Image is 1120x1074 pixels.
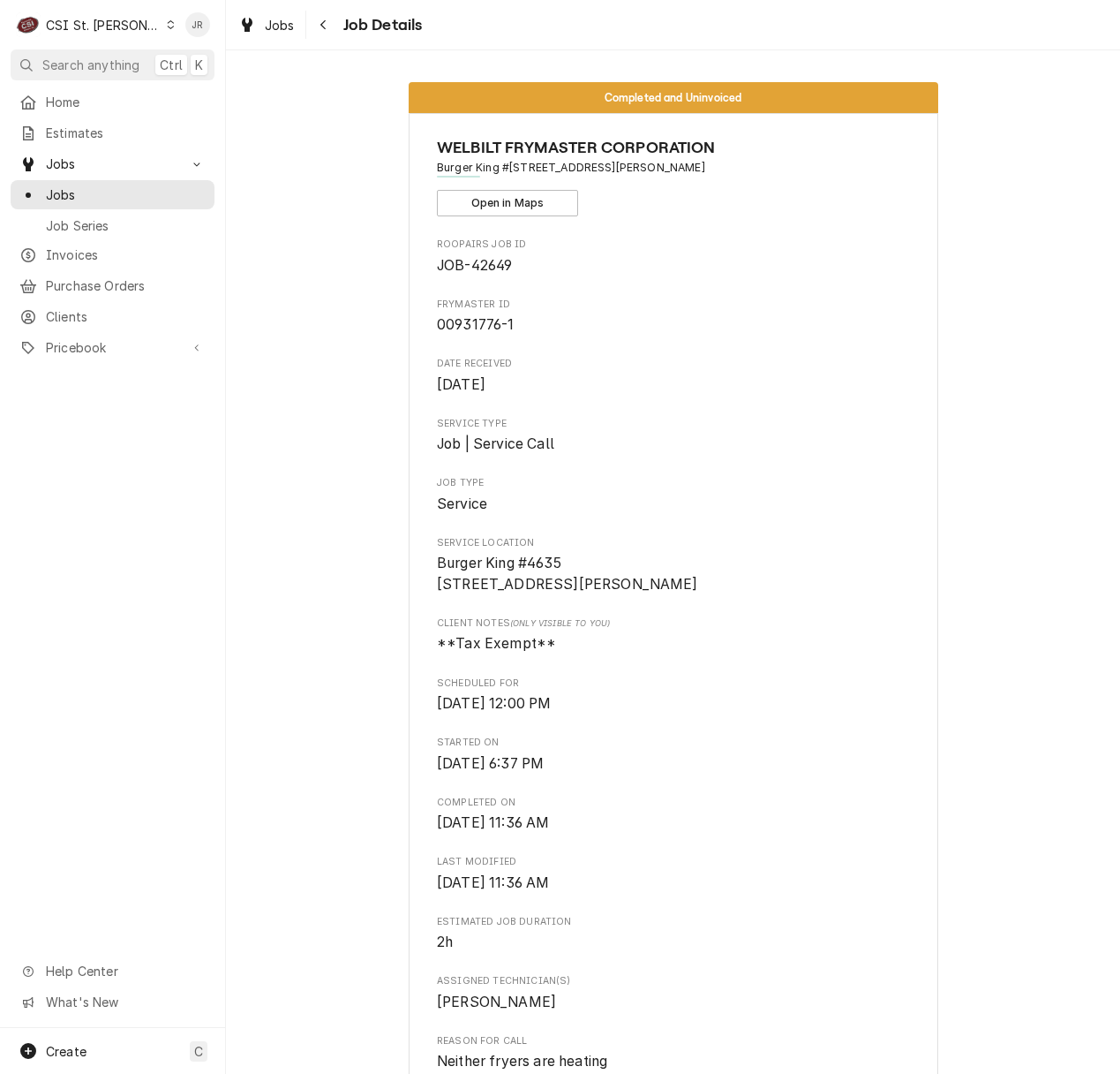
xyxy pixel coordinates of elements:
span: K [195,56,203,74]
span: Help Center [46,962,204,980]
span: Clients [46,307,206,326]
span: Started On [437,736,909,750]
div: Estimated Job Duration [437,915,909,953]
span: 00931776-1 [437,316,515,333]
span: [DATE] 11:36 AM [437,874,549,891]
span: [DATE] [437,376,485,393]
span: Date Received [437,357,909,371]
span: Search anything [42,56,139,74]
div: Scheduled For [437,677,909,715]
span: Reason For Call [437,1034,909,1048]
span: Service Type [437,417,909,431]
span: Create [46,1044,86,1059]
span: JOB-42649 [437,257,512,274]
a: Estimates [11,118,214,147]
span: Job Series [46,216,206,235]
span: Name [437,136,909,160]
div: Job Type [437,476,909,514]
span: Job Type [437,476,909,490]
span: Service Location [437,553,909,594]
button: Search anythingCtrlK [11,49,214,80]
span: Estimates [46,124,206,142]
span: Frymaster ID [437,298,909,312]
a: Go to Jobs [11,149,214,178]
span: Jobs [46,155,179,173]
span: Client Notes [437,616,909,631]
button: Open in Maps [437,190,578,216]
div: JR [185,12,210,37]
a: Invoices [11,240,214,269]
span: C [194,1042,203,1061]
span: [DATE] 12:00 PM [437,695,551,712]
span: Service Location [437,536,909,550]
div: Frymaster ID [437,298,909,336]
div: Jessica Rentfro's Avatar [185,12,210,37]
span: Completed On [437,813,909,834]
span: Roopairs Job ID [437,255,909,276]
div: Last Modified [437,855,909,893]
span: [PERSON_NAME] [437,994,556,1010]
span: Roopairs Job ID [437,238,909,252]
div: Service Type [437,417,909,455]
div: Service Location [437,536,909,595]
span: Scheduled For [437,677,909,691]
span: Job Details [338,13,423,37]
span: [object Object] [437,633,909,654]
div: [object Object] [437,616,909,654]
span: Purchase Orders [46,276,206,295]
span: Estimated Job Duration [437,915,909,929]
span: Started On [437,753,909,775]
div: CSI St. Louis's Avatar [16,12,41,37]
span: [DATE] 11:36 AM [437,814,549,831]
span: 2h [437,934,453,950]
div: C [16,12,41,37]
button: Navigate back [310,11,338,39]
span: Completed On [437,796,909,810]
div: CSI St. [PERSON_NAME] [46,16,161,34]
div: Date Received [437,357,909,395]
span: Burger King #4635 [STREET_ADDRESS][PERSON_NAME] [437,555,698,593]
a: Jobs [231,11,302,40]
span: Estimated Job Duration [437,932,909,953]
span: What's New [46,993,204,1011]
a: Go to What's New [11,987,214,1017]
span: Address [437,160,909,176]
span: Last Modified [437,873,909,894]
span: Service [437,495,487,512]
div: Assigned Technician(s) [437,974,909,1012]
span: Completed and Uninvoiced [605,92,742,103]
span: Ctrl [160,56,183,74]
span: Home [46,93,206,111]
a: Job Series [11,211,214,240]
span: Service Type [437,434,909,455]
a: Clients [11,302,214,331]
span: Pricebook [46,338,179,357]
span: Scheduled For [437,693,909,715]
div: Roopairs Job ID [437,238,909,276]
span: (Only Visible to You) [510,618,610,628]
span: Date Received [437,374,909,396]
span: Jobs [265,16,295,34]
div: Status [409,82,938,113]
span: Assigned Technician(s) [437,974,909,988]
span: Last Modified [437,855,909,869]
span: Job | Service Call [437,435,554,452]
span: Job Type [437,494,909,515]
span: Frymaster ID [437,314,909,336]
div: Completed On [437,796,909,834]
a: Home [11,87,214,117]
div: Client Information [437,136,909,216]
a: Go to Help Center [11,957,214,986]
a: Purchase Orders [11,271,214,300]
span: Jobs [46,185,206,204]
span: Assigned Technician(s) [437,992,909,1013]
a: Jobs [11,180,214,209]
a: Go to Pricebook [11,333,214,362]
span: [DATE] 6:37 PM [437,755,544,772]
div: Started On [437,736,909,774]
span: Invoices [46,246,206,264]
